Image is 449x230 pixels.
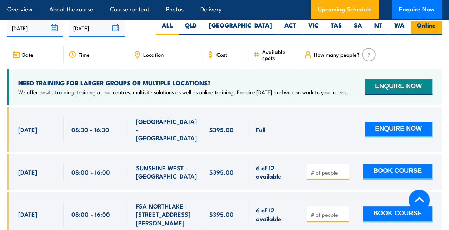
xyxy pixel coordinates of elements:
[136,164,197,180] span: SUNSHINE WEST - [GEOGRAPHIC_DATA]
[365,122,432,137] button: ENQUIRE NOW
[136,117,197,142] span: [GEOGRAPHIC_DATA] - [GEOGRAPHIC_DATA]
[71,125,109,134] span: 08:30 - 16:30
[18,79,348,87] h4: NEED TRAINING FOR LARGER GROUPS OR MULTIPLE LOCATIONS?
[256,164,291,180] span: 6 of 12 available
[143,51,164,57] span: Location
[179,21,203,35] label: QLD
[69,19,125,37] input: To date
[79,51,90,57] span: Time
[368,21,388,35] label: NT
[411,21,442,35] label: Online
[311,211,346,218] input: # of people
[7,19,63,37] input: From date
[18,168,37,176] span: [DATE]
[365,79,432,95] button: ENQUIRE NOW
[278,21,302,35] label: ACT
[71,210,110,218] span: 08:00 - 16:00
[256,206,291,222] span: 6 of 12 available
[18,89,348,96] p: We offer onsite training, training at our centres, multisite solutions as well as online training...
[216,51,227,57] span: Cost
[209,168,234,176] span: $395.00
[325,21,348,35] label: TAS
[363,206,432,222] button: BOOK COURSE
[311,169,346,176] input: # of people
[156,21,179,35] label: ALL
[209,125,234,134] span: $395.00
[363,164,432,180] button: BOOK COURSE
[348,21,368,35] label: SA
[71,168,110,176] span: 08:00 - 16:00
[388,21,411,35] label: WA
[18,125,37,134] span: [DATE]
[203,21,278,35] label: [GEOGRAPHIC_DATA]
[18,210,37,218] span: [DATE]
[22,51,33,57] span: Date
[256,125,265,134] span: Full
[302,21,325,35] label: VIC
[136,202,194,227] span: FSA NORTHLAKE - [STREET_ADDRESS][PERSON_NAME]
[209,210,234,218] span: $395.00
[262,49,294,61] span: Available spots
[314,51,360,57] span: How many people?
